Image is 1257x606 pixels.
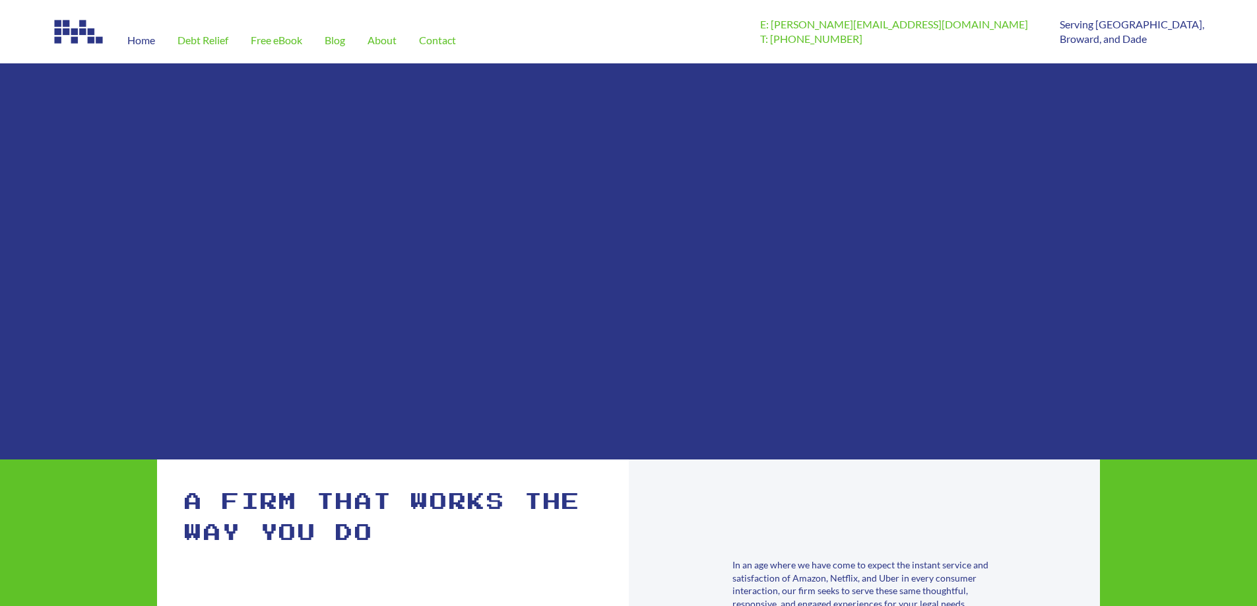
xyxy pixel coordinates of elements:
[127,35,155,46] span: Home
[166,17,240,63] a: Debt Relief
[368,35,397,46] span: About
[419,35,456,46] span: Contact
[177,35,228,46] span: Debt Relief
[240,17,313,63] a: Free eBook
[116,17,166,63] a: Home
[1060,17,1204,47] p: Serving [GEOGRAPHIC_DATA], Broward, and Dade
[185,487,602,549] h1: A firm that works the way you do
[760,18,1028,30] a: E: [PERSON_NAME][EMAIL_ADDRESS][DOMAIN_NAME]
[251,35,302,46] span: Free eBook
[53,17,106,46] img: Image
[760,32,862,45] a: T: [PHONE_NUMBER]
[408,17,467,63] a: Contact
[356,17,408,63] a: About
[313,17,356,63] a: Blog
[325,35,345,46] span: Blog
